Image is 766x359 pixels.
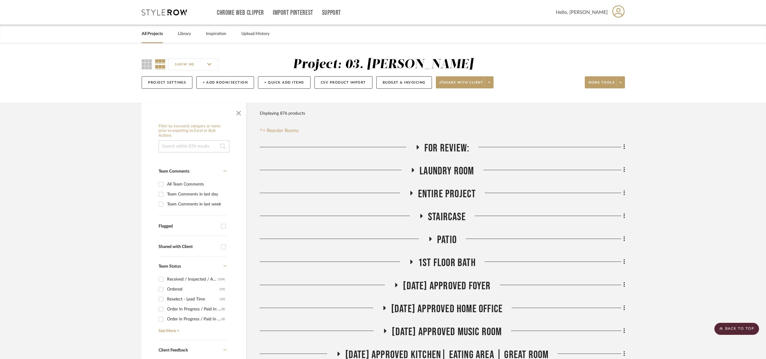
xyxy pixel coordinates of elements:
span: For Review: [424,142,469,155]
div: Team Comments in last week [167,199,225,209]
div: Reselect - Lead Time [167,294,220,304]
span: Reorder Rooms [267,127,299,134]
button: + Add Room/Section [196,76,254,89]
a: See More + [157,324,227,334]
a: Import Pinterest [273,10,313,15]
span: Staircase [428,211,466,224]
h6: Filter by keyword, category or name prior to exporting to Excel or Bulk Actions [159,124,229,138]
div: Project: 03. [PERSON_NAME] [293,58,473,71]
span: Share with client [439,80,484,89]
button: Project Settings [142,76,192,89]
span: Entire Project [418,188,476,201]
div: Order in Progress / Paid In Full / Freight Due to Ship [167,314,221,324]
a: Library [178,30,191,38]
div: (104) [218,275,225,284]
span: [DATE] Approved Music Room [392,326,502,338]
button: + Quick Add Items [258,76,311,89]
a: Upload History [241,30,269,38]
button: Reorder Rooms [260,127,299,134]
div: Order In Progress / Paid In Full w/ Freight, No Balance due [167,304,221,314]
div: Displaying 876 products [260,107,305,119]
span: [DATE] Approved Foyer [403,280,491,293]
span: Laundry Room [420,165,474,178]
div: Flagged [159,224,218,229]
input: Search within 876 results [159,140,229,152]
button: Share with client [436,76,494,88]
button: CSV Product Import [314,76,372,89]
span: Team Status [159,264,181,268]
button: Close [233,106,245,118]
span: Hello, [PERSON_NAME] [556,9,608,16]
div: (8) [221,304,225,314]
span: [DATE] Approved Home Office [391,303,503,316]
div: (8) [221,314,225,324]
div: Received / Inspected / Approved [167,275,218,284]
span: Client Feedback [159,348,188,352]
div: (10) [220,294,225,304]
div: All Team Comments [167,179,225,189]
a: Chrome Web Clipper [217,10,264,15]
span: Team Comments [159,169,189,173]
button: More tools [585,76,625,88]
div: Shared with Client [159,244,218,249]
scroll-to-top-button: BACK TO TOP [714,323,759,335]
a: All Projects [142,30,163,38]
span: 1st floor bath [418,256,476,269]
div: Ordered [167,284,220,294]
span: More tools [588,80,615,89]
a: Inspiration [206,30,226,38]
span: Patio [437,234,457,246]
div: Team Comments in last day [167,189,225,199]
a: Support [322,10,341,15]
div: (19) [220,284,225,294]
button: Budget & Invoicing [376,76,432,89]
